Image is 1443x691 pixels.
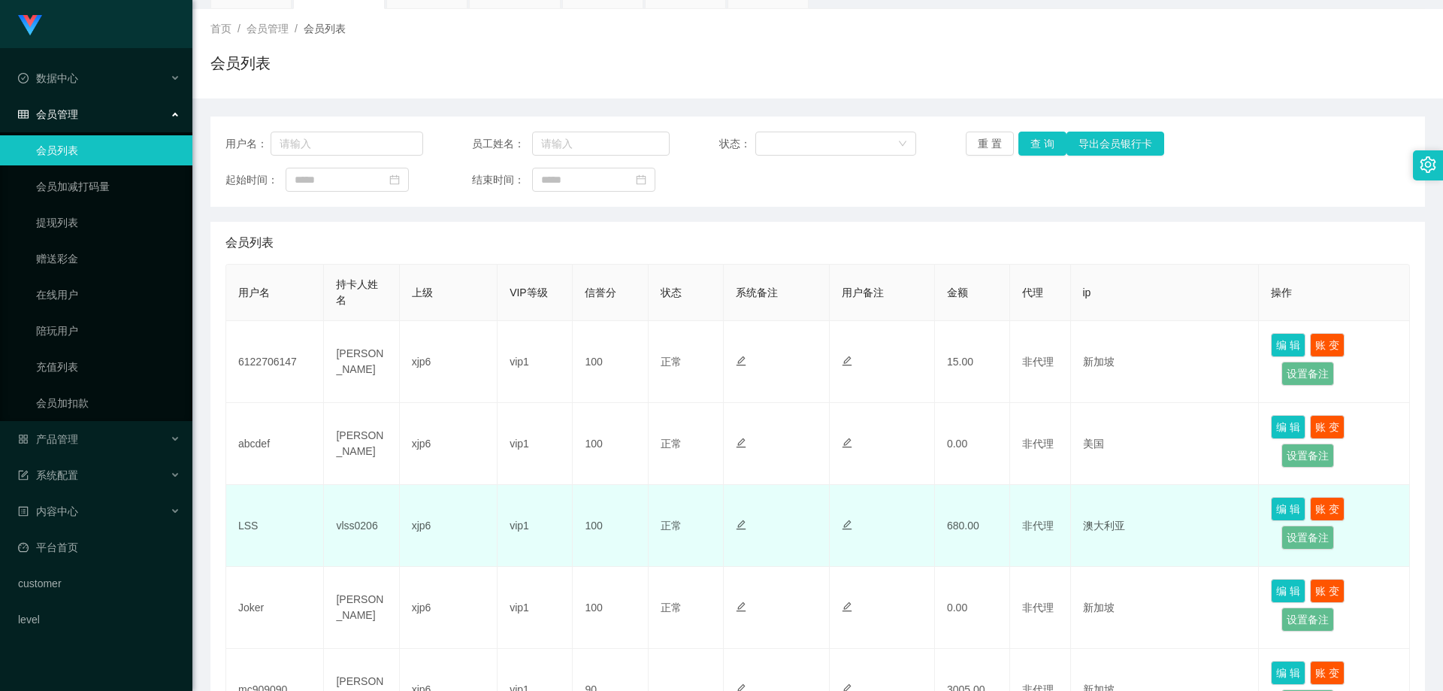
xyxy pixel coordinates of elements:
[1281,444,1334,468] button: 设置备注
[1281,608,1334,632] button: 设置备注
[210,52,271,74] h1: 会员列表
[226,321,324,403] td: 6122706147
[736,520,746,530] i: 图标: edit
[1071,403,1260,485] td: 美国
[736,438,746,448] i: 图标: edit
[1310,661,1345,685] button: 账 变
[225,234,274,252] span: 会员列表
[238,286,270,299] span: 用户名
[226,485,324,567] td: LSS
[1310,333,1345,357] button: 账 变
[18,434,29,444] i: 图标: appstore-o
[36,244,180,274] a: 赠送彩金
[1310,497,1345,521] button: 账 变
[573,321,648,403] td: 100
[1271,286,1292,299] span: 操作
[661,356,682,368] span: 正常
[661,438,682,450] span: 正常
[1071,321,1260,403] td: 新加坡
[324,403,399,485] td: [PERSON_NAME]
[498,321,573,403] td: vip1
[400,567,498,649] td: xjp6
[36,280,180,310] a: 在线用户
[247,23,289,35] span: 会员管理
[1310,415,1345,439] button: 账 变
[842,520,852,530] i: 图标: edit
[36,316,180,346] a: 陪玩用户
[1066,132,1164,156] button: 导出会员银行卡
[898,139,907,150] i: 图标: down
[18,108,78,120] span: 会员管理
[661,520,682,532] span: 正常
[1022,356,1054,368] span: 非代理
[1281,526,1334,550] button: 设置备注
[1271,415,1305,439] button: 编 辑
[736,356,746,366] i: 图标: edit
[18,505,78,517] span: 内容中心
[661,286,682,299] span: 状态
[842,602,852,612] i: 图标: edit
[324,321,399,403] td: [PERSON_NAME]
[1071,485,1260,567] td: 澳大利亚
[36,208,180,238] a: 提现列表
[532,132,670,156] input: 请输入
[36,171,180,202] a: 会员加减打码量
[472,136,532,152] span: 员工姓名：
[1281,362,1334,386] button: 设置备注
[412,286,433,299] span: 上级
[36,388,180,418] a: 会员加扣款
[935,321,1010,403] td: 15.00
[1083,286,1091,299] span: ip
[935,485,1010,567] td: 680.00
[18,433,78,445] span: 产品管理
[498,567,573,649] td: vip1
[842,438,852,448] i: 图标: edit
[472,172,532,188] span: 结束时间：
[935,403,1010,485] td: 0.00
[935,567,1010,649] td: 0.00
[1271,579,1305,603] button: 编 辑
[1071,567,1260,649] td: 新加坡
[1310,579,1345,603] button: 账 变
[18,470,29,480] i: 图标: form
[336,278,378,306] span: 持卡人姓名
[1420,156,1436,173] i: 图标: setting
[573,485,648,567] td: 100
[573,567,648,649] td: 100
[295,23,298,35] span: /
[719,136,756,152] span: 状态：
[573,403,648,485] td: 100
[18,15,42,36] img: logo.9652507e.png
[18,532,180,562] a: 图标: dashboard平台首页
[36,352,180,382] a: 充值列表
[842,356,852,366] i: 图标: edit
[36,135,180,165] a: 会员列表
[210,23,231,35] span: 首页
[1022,520,1054,532] span: 非代理
[400,403,498,485] td: xjp6
[1271,661,1305,685] button: 编 辑
[1022,286,1043,299] span: 代理
[585,286,616,299] span: 信誉分
[324,485,399,567] td: vlss0206
[736,286,778,299] span: 系统备注
[389,174,400,185] i: 图标: calendar
[226,403,324,485] td: abcdef
[18,109,29,120] i: 图标: table
[947,286,968,299] span: 金额
[842,286,884,299] span: 用户备注
[400,485,498,567] td: xjp6
[18,605,180,635] a: level
[1022,602,1054,614] span: 非代理
[18,73,29,83] i: 图标: check-circle-o
[510,286,548,299] span: VIP等级
[271,132,423,156] input: 请输入
[18,568,180,599] a: customer
[400,321,498,403] td: xjp6
[237,23,240,35] span: /
[18,506,29,517] i: 图标: profile
[1018,132,1066,156] button: 查 询
[1271,333,1305,357] button: 编 辑
[1022,438,1054,450] span: 非代理
[498,485,573,567] td: vip1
